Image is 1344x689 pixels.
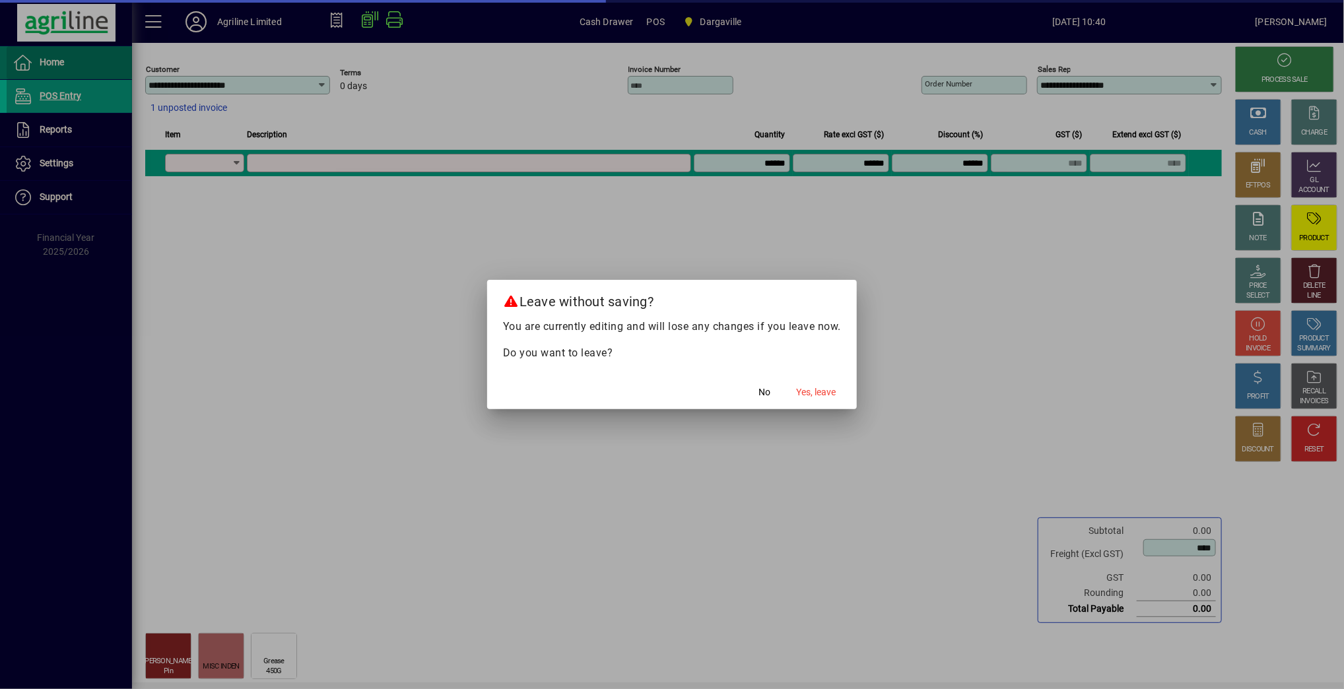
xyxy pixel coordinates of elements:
h2: Leave without saving? [487,280,857,318]
p: You are currently editing and will lose any changes if you leave now. [503,319,842,335]
button: Yes, leave [791,380,841,404]
span: Yes, leave [796,385,836,399]
p: Do you want to leave? [503,345,842,361]
button: No [743,380,786,404]
span: No [758,385,770,399]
